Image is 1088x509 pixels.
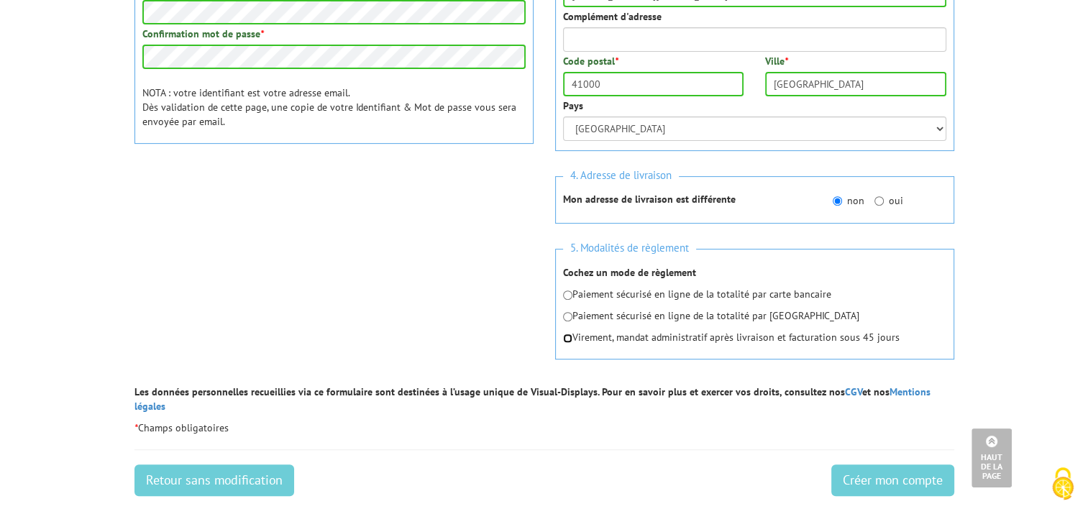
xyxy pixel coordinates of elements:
label: Confirmation mot de passe [142,27,264,41]
a: Haut de la page [972,428,1012,487]
iframe: reCAPTCHA [134,169,353,225]
a: Retour sans modification [134,464,294,496]
strong: Mon adresse de livraison est différente [563,193,736,206]
label: non [833,193,864,208]
p: Champs obligatoires [134,421,954,435]
label: Code postal [563,54,618,68]
label: oui [874,193,903,208]
p: Virement, mandat administratif après livraison et facturation sous 45 jours [563,330,946,344]
input: Créer mon compte [831,464,954,496]
strong: Les données personnelles recueillies via ce formulaire sont destinées à l’usage unique de Visual-... [134,385,931,413]
button: Cookies (fenêtre modale) [1038,460,1088,509]
p: NOTA : votre identifiant est votre adresse email. Dès validation de cette page, une copie de votr... [142,86,526,129]
label: Complément d'adresse [563,9,662,24]
input: non [833,196,842,206]
a: CGV [845,385,862,398]
span: 5. Modalités de règlement [563,239,696,258]
p: Paiement sécurisé en ligne de la totalité par [GEOGRAPHIC_DATA] [563,308,946,323]
span: 4. Adresse de livraison [563,166,679,185]
label: Ville [765,54,788,68]
img: Cookies (fenêtre modale) [1045,466,1081,502]
strong: Cochez un mode de règlement [563,266,696,279]
input: oui [874,196,884,206]
a: Mentions légales [134,385,931,413]
label: Pays [563,98,583,113]
p: Paiement sécurisé en ligne de la totalité par carte bancaire [563,287,946,301]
